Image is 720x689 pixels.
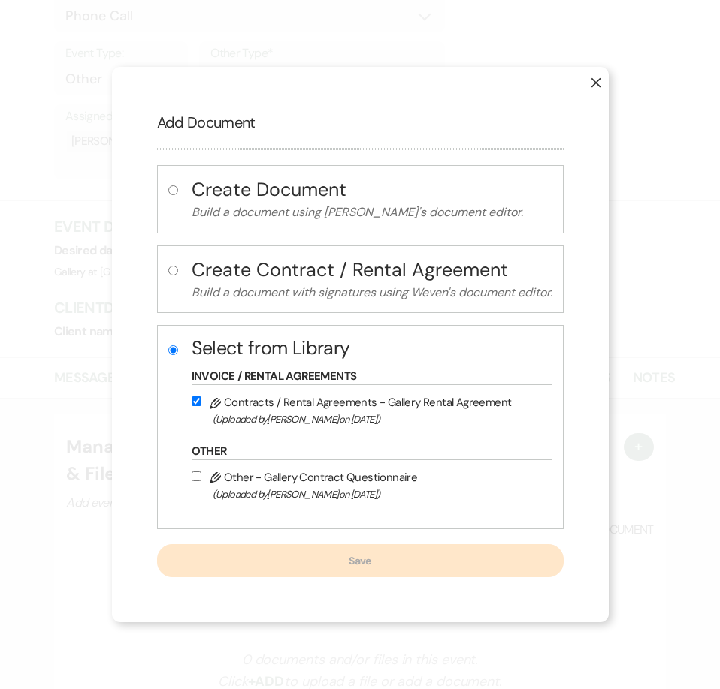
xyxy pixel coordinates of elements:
h4: Select from Library [192,335,552,361]
h4: Create Contract / Rental Agreement [192,257,552,283]
input: Other - Gallery Contract Questionnaire(Uploaded by[PERSON_NAME]on [DATE]) [192,471,201,481]
input: Contracts / Rental Agreements - Gallery Rental Agreement(Uploaded by[PERSON_NAME]on [DATE]) [192,396,201,406]
label: Other - Gallery Contract Questionnaire [192,468,545,503]
button: Create Contract / Rental AgreementBuild a document with signatures using Weven's document editor. [192,257,552,302]
span: (Uploaded by [PERSON_NAME] on [DATE] ) [213,486,545,503]
label: Contracts / Rental Agreements - Gallery Rental Agreement [192,393,545,428]
h6: Other [192,444,552,460]
button: Save [157,544,564,577]
p: Build a document with signatures using Weven's document editor. [192,283,552,302]
p: Build a document using [PERSON_NAME]'s document editor. [192,203,552,222]
h6: Invoice / Rental Agreements [192,369,552,385]
h2: Add Document [157,112,564,133]
h4: Create Document [192,176,552,203]
button: Create DocumentBuild a document using [PERSON_NAME]'s document editor. [192,176,552,222]
span: (Uploaded by [PERSON_NAME] on [DATE] ) [213,411,545,428]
